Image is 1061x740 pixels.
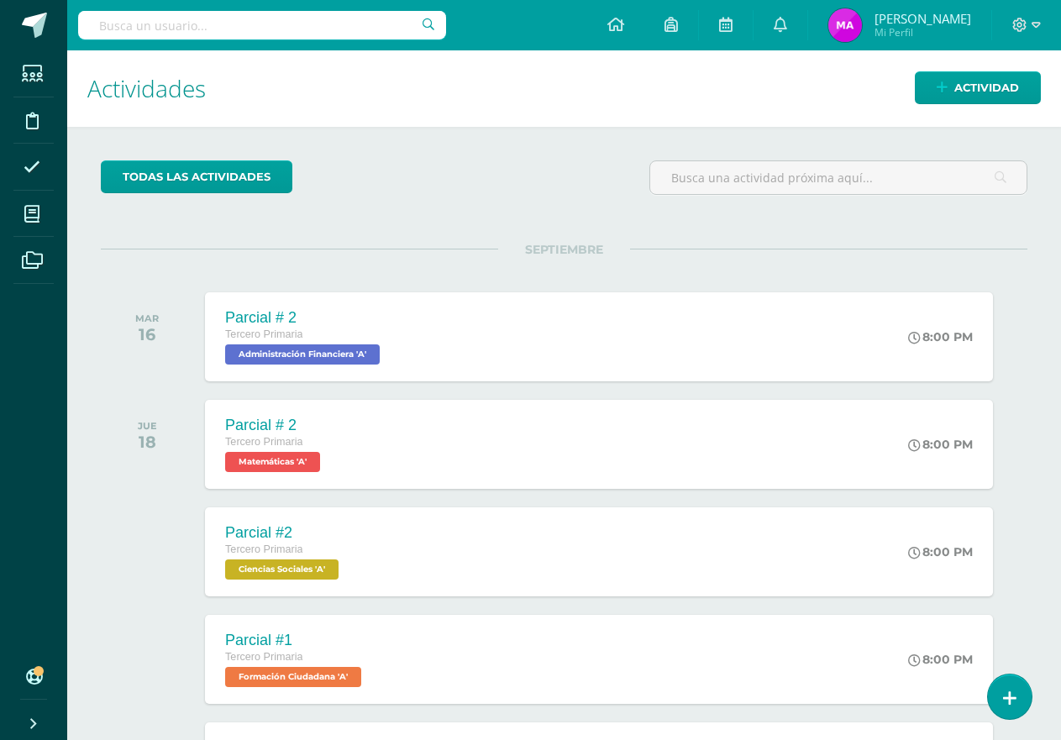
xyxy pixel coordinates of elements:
span: Mi Perfil [875,25,971,39]
img: 0b5bb679c4e009f27ddc545201dd55b4.png [828,8,862,42]
div: 8:00 PM [908,544,973,559]
div: 8:00 PM [908,437,973,452]
a: Actividad [915,71,1041,104]
span: Administración Financiera 'A' [225,344,380,365]
div: 8:00 PM [908,652,973,667]
div: 18 [138,432,157,452]
div: MAR [135,312,159,324]
input: Busca una actividad próxima aquí... [650,161,1027,194]
span: [PERSON_NAME] [875,10,971,27]
span: Tercero Primaria [225,436,302,448]
span: Tercero Primaria [225,651,302,663]
div: Parcial # 2 [225,417,324,434]
a: todas las Actividades [101,160,292,193]
span: Tercero Primaria [225,328,302,340]
div: Parcial #1 [225,632,365,649]
div: 16 [135,324,159,344]
input: Busca un usuario... [78,11,446,39]
span: Tercero Primaria [225,543,302,555]
div: JUE [138,420,157,432]
div: Parcial #2 [225,524,343,542]
span: Actividad [954,72,1019,103]
div: Parcial # 2 [225,309,384,327]
div: 8:00 PM [908,329,973,344]
span: Ciencias Sociales 'A' [225,559,339,580]
h1: Actividades [87,50,1041,127]
span: SEPTIEMBRE [498,242,630,257]
span: Formación Ciudadana 'A' [225,667,361,687]
span: Matemáticas 'A' [225,452,320,472]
